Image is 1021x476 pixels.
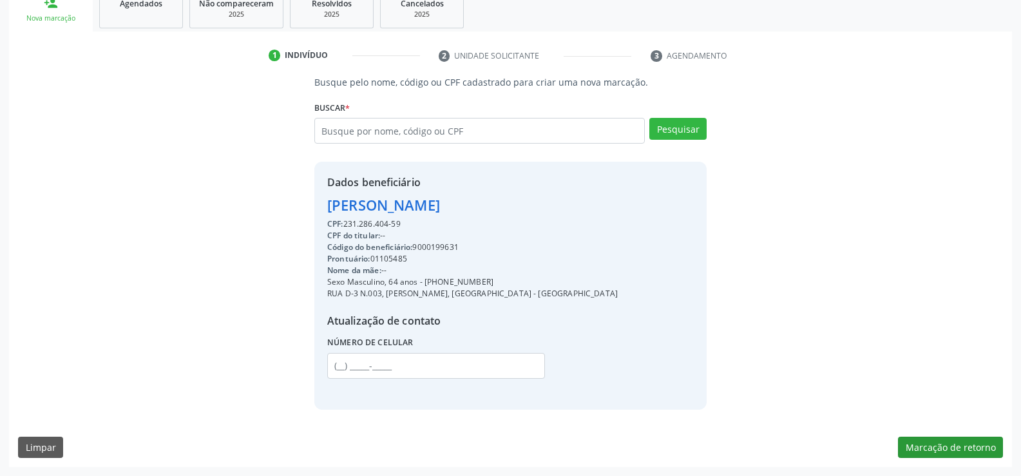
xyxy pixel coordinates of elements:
div: 2025 [390,10,454,19]
span: Nome da mãe: [327,265,381,276]
span: CPF do titular: [327,230,380,241]
div: 01105485 [327,253,618,265]
div: Atualização de contato [327,313,618,328]
div: RUA D-3 N.003, [PERSON_NAME], [GEOGRAPHIC_DATA] - [GEOGRAPHIC_DATA] [327,288,618,300]
span: CPF: [327,218,343,229]
div: 9000199631 [327,242,618,253]
div: Sexo Masculino, 64 anos - [PHONE_NUMBER] [327,276,618,288]
label: Buscar [314,98,350,118]
input: Busque por nome, código ou CPF [314,118,645,144]
button: Limpar [18,437,63,459]
div: 231.286.404-59 [327,218,618,230]
div: -- [327,265,618,276]
div: 2025 [300,10,364,19]
div: [PERSON_NAME] [327,195,618,216]
button: Pesquisar [649,118,707,140]
div: 1 [269,50,280,61]
div: Dados beneficiário [327,175,618,190]
span: Prontuário: [327,253,370,264]
p: Busque pelo nome, código ou CPF cadastrado para criar uma nova marcação. [314,75,707,89]
div: -- [327,230,618,242]
div: 2025 [199,10,274,19]
span: Código do beneficiário: [327,242,412,252]
button: Marcação de retorno [898,437,1003,459]
input: (__) _____-_____ [327,353,545,379]
div: Nova marcação [18,14,84,23]
label: Número de celular [327,333,414,353]
div: Indivíduo [285,50,328,61]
